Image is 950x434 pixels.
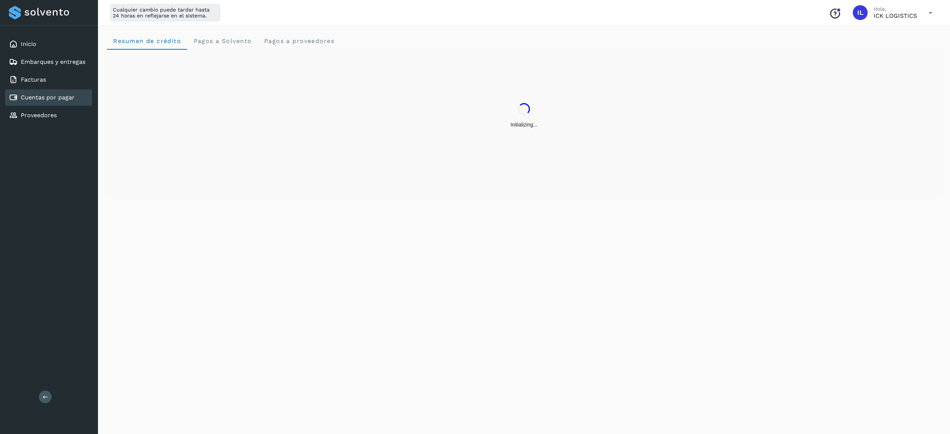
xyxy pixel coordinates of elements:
div: Facturas [5,72,92,88]
a: Cuentas por pagar [21,94,75,101]
span: Pagos a Solvento [193,37,252,45]
a: Embarques y entregas [21,58,85,65]
div: Cualquier cambio puede tardar hasta 24 horas en reflejarse en el sistema. [110,4,220,22]
div: Embarques y entregas [5,54,92,70]
a: Facturas [21,76,46,83]
span: Pagos a proveedores [263,37,334,45]
p: ICK LOGISTICS [874,12,917,19]
a: Proveedores [21,112,57,119]
div: Proveedores [5,107,92,124]
div: Inicio [5,36,92,52]
div: Cuentas por pagar [5,89,92,106]
p: Hola, [874,6,917,12]
a: Inicio [21,40,36,47]
span: Resumen de crédito [113,37,181,45]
